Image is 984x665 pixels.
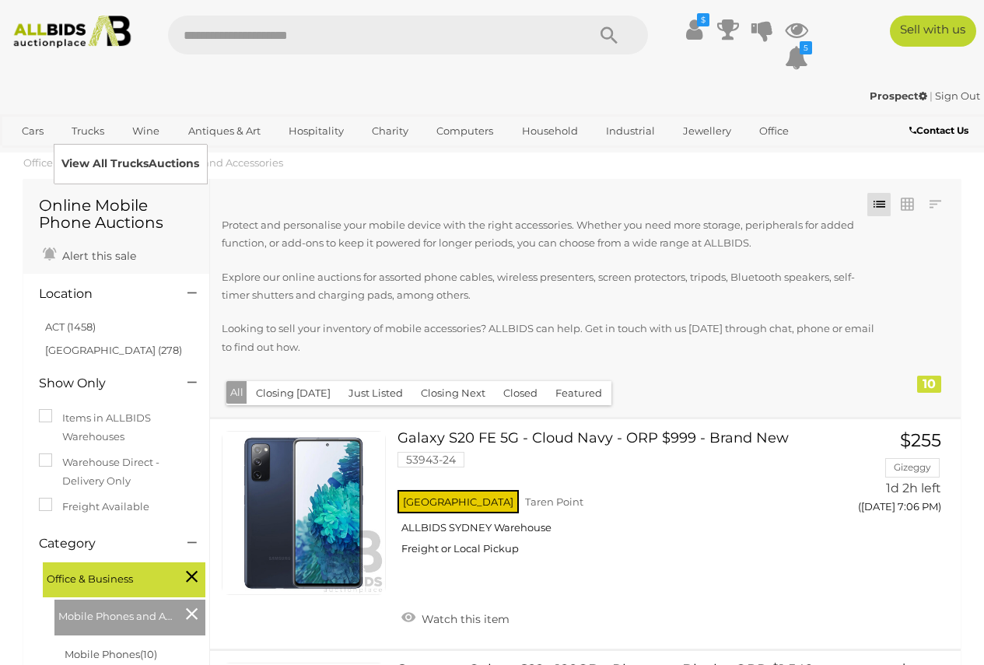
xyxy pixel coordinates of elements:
button: All [226,381,247,404]
a: Watch this item [397,606,513,629]
a: Sports [12,144,64,170]
a: 5 [785,44,808,72]
a: $ [682,16,706,44]
a: Wine [122,118,170,144]
a: Sell with us [890,16,976,47]
p: Protect and personalise your mobile device with the right accessories. Whether you need more stor... [222,216,877,253]
button: Closing Next [411,381,495,405]
a: Hospitality [278,118,354,144]
button: Closing [DATE] [247,381,340,405]
a: Antiques & Art [178,118,271,144]
a: ACT (1458) [45,320,96,333]
a: Computers [426,118,503,144]
label: Freight Available [39,498,149,516]
span: Alert this sale [58,249,136,263]
a: Galaxy S20 FE 5G - Cloud Navy - ORP $999 - Brand New 53943-24 [GEOGRAPHIC_DATA] Taren Point ALLBI... [409,431,824,567]
label: Items in ALLBIDS Warehouses [39,409,194,446]
a: Mobile Phones(10) [65,648,157,660]
i: 5 [800,41,812,54]
a: Alert this sale [39,243,140,266]
label: Warehouse Direct - Delivery Only [39,453,194,490]
a: $255 Gizeggy 1d 2h left ([DATE] 7:06 PM) [847,431,945,522]
span: (10) [140,648,157,660]
button: Closed [494,381,547,405]
p: Looking to sell your inventory of mobile accessories? ALLBIDS can help. Get in touch with us [DAT... [222,320,877,356]
button: Search [570,16,648,54]
a: Cars [12,118,54,144]
a: Sign Out [935,89,980,102]
a: Trucks [61,118,114,144]
div: 10 [917,376,941,393]
a: Contact Us [909,122,972,139]
button: Featured [546,381,611,405]
i: $ [697,13,709,26]
a: Charity [362,118,418,144]
span: Mobile Phones and Accessories [58,604,175,625]
span: $255 [900,429,941,451]
a: Jewellery [673,118,741,144]
a: Industrial [596,118,665,144]
h1: Online Mobile Phone Auctions [39,197,194,231]
a: Household [512,118,588,144]
a: Prospect [870,89,930,102]
strong: Prospect [870,89,927,102]
span: | [930,89,933,102]
a: Office [749,118,799,144]
b: Contact Us [909,124,968,136]
p: Explore our online auctions for assorted phone cables, wireless presenters, screen protectors, tr... [222,268,877,305]
a: [GEOGRAPHIC_DATA] (278) [45,344,182,356]
a: Office & Business [23,156,110,169]
button: Just Listed [339,381,412,405]
h4: Show Only [39,376,164,390]
h4: Location [39,287,164,301]
span: Watch this item [418,612,510,626]
span: Office & Business [47,566,163,588]
h4: Category [39,537,164,551]
img: Allbids.com.au [7,16,137,48]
